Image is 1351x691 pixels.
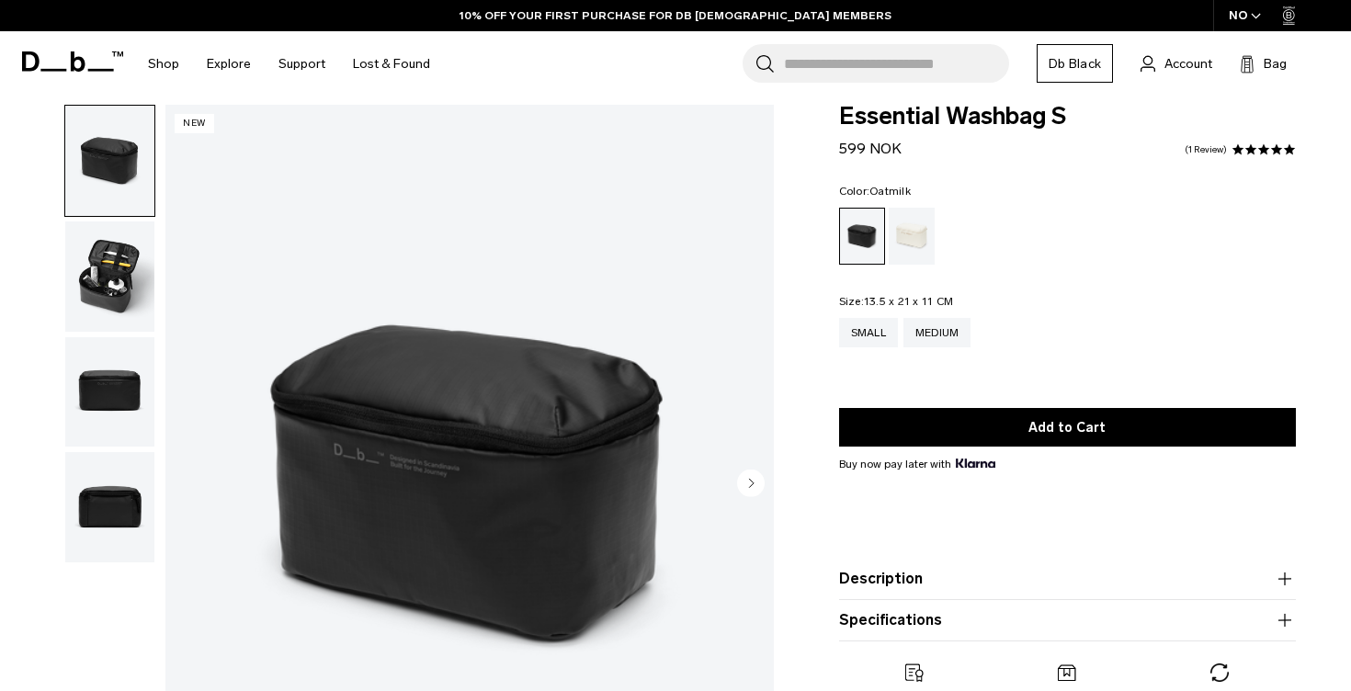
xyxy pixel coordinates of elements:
button: Essential Washbag S Black Out [64,221,155,333]
a: Support [278,31,325,96]
a: Lost & Found [353,31,430,96]
p: New [175,114,214,133]
legend: Size: [839,296,954,307]
a: Oatmilk [889,208,935,265]
span: Account [1164,54,1212,74]
button: Description [839,568,1296,590]
button: Next slide [737,469,765,500]
img: {"height" => 20, "alt" => "Klarna"} [956,459,995,468]
nav: Main Navigation [134,31,444,96]
legend: Color: [839,186,911,197]
a: Account [1141,52,1212,74]
a: Explore [207,31,251,96]
a: Black Out [839,208,885,265]
a: Shop [148,31,179,96]
a: 10% OFF YOUR FIRST PURCHASE FOR DB [DEMOGRAPHIC_DATA] MEMBERS [460,7,891,24]
span: 13.5 x 21 x 11 CM [864,295,953,308]
span: 599 NOK [839,140,902,157]
button: Essential Washbag S Black Out [64,336,155,448]
button: Specifications [839,609,1296,631]
span: Essential Washbag S [839,105,1296,129]
a: Small [839,318,898,347]
img: Essential Washbag S Black Out [65,337,154,447]
span: Bag [1264,54,1287,74]
img: Essential Washbag S Black Out [65,106,154,216]
button: Essential Washbag S Black Out [64,451,155,563]
button: Add to Cart [839,408,1296,447]
span: Buy now pay later with [839,456,995,472]
a: Medium [903,318,971,347]
img: Essential Washbag S Black Out [65,452,154,562]
img: Essential Washbag S Black Out [65,221,154,332]
span: Oatmilk [869,185,911,198]
a: Db Black [1037,44,1113,83]
button: Essential Washbag S Black Out [64,105,155,217]
a: 1 reviews [1185,145,1227,154]
button: Bag [1240,52,1287,74]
